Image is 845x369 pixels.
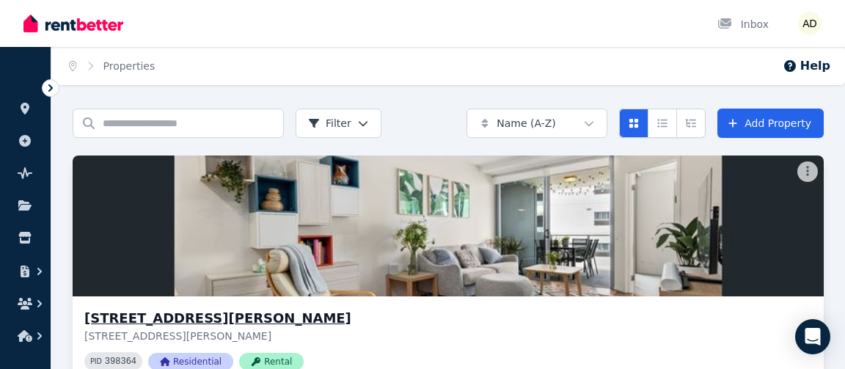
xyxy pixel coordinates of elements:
span: Name (A-Z) [497,116,556,131]
img: Ayushi Dewan [798,12,822,35]
a: Add Property [717,109,824,138]
p: [STREET_ADDRESS][PERSON_NAME] [84,329,791,343]
img: 40904/50 Duncan St, West End [54,152,842,300]
button: Card view [619,109,648,138]
button: Compact list view [648,109,677,138]
div: Open Intercom Messenger [795,319,830,354]
code: 398364 [105,357,136,367]
div: View options [619,109,706,138]
h3: [STREET_ADDRESS][PERSON_NAME] [84,308,791,329]
button: Filter [296,109,381,138]
button: Name (A-Z) [467,109,607,138]
button: Help [783,57,830,75]
img: RentBetter [23,12,123,34]
small: PID [90,357,102,365]
button: More options [797,161,818,182]
div: Inbox [717,17,769,32]
button: Expanded list view [676,109,706,138]
nav: Breadcrumb [51,47,172,85]
span: Filter [308,116,351,131]
a: Properties [103,60,156,72]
